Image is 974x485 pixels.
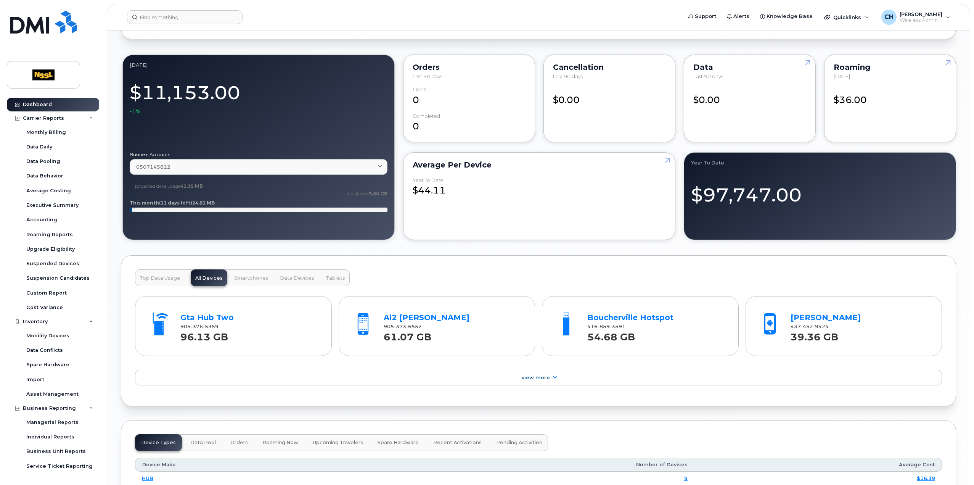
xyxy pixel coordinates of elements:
[694,458,942,472] th: Average Cost
[587,327,635,343] strong: 54.68 GB
[801,324,813,329] span: 452
[834,73,850,79] span: [DATE]
[192,200,215,206] tspan: 24.81 MB
[813,324,829,329] span: 9424
[733,13,749,20] span: Alerts
[684,475,688,481] a: 9
[553,73,583,79] span: Last 90 days
[130,200,159,206] tspan: This month
[683,9,722,24] a: Support
[900,17,942,23] span: Wireless Admin
[135,458,371,472] th: Device Make
[413,64,526,70] div: Orders
[413,87,427,92] div: Open
[275,269,319,286] button: Data Devices
[522,375,550,380] span: View More
[321,269,350,286] button: Tablets
[130,62,387,68] div: September 2025
[159,200,192,206] tspan: (11 days left)
[230,440,248,446] span: Orders
[413,87,526,106] div: 0
[722,9,755,24] a: Alerts
[369,191,387,197] tspan: 3.00 GB
[262,440,298,446] span: Roaming Now
[230,269,273,286] button: Smartphones
[135,269,185,286] button: Top Data Usage
[406,324,422,329] span: 6552
[130,152,387,157] label: Business Accounts
[917,475,935,481] a: $16.39
[833,14,861,20] span: Quicklinks
[347,191,387,197] text: total pool
[135,183,203,189] text: projected data usage
[135,370,942,386] a: View More
[413,113,526,133] div: 0
[691,160,949,166] div: Year to Date
[767,13,813,20] span: Knowledge Base
[791,327,838,343] strong: 39.36 GB
[610,324,625,329] span: 3591
[280,275,314,281] span: Data Devices
[587,324,625,329] span: 416
[180,183,203,189] tspan: 41.35 MB
[691,175,949,208] div: $97,747.00
[394,324,406,329] span: 373
[180,324,219,329] span: 905
[313,440,363,446] span: Upcoming Travelers
[142,475,153,481] a: HUB
[180,327,228,343] strong: 96.13 GB
[191,324,203,329] span: 376
[378,440,419,446] span: Spare Hardware
[791,313,861,322] a: [PERSON_NAME]
[234,275,268,281] span: Smartphones
[791,324,829,329] span: 437
[695,13,716,20] span: Support
[876,10,956,25] div: Chris Haun
[413,177,666,197] div: $44.11
[900,11,942,17] span: [PERSON_NAME]
[433,440,482,446] span: Recent Activations
[834,64,947,70] div: Roaming
[384,327,431,343] strong: 61.07 GB
[413,113,440,119] div: completed
[587,313,673,322] a: Boucherville Hotspot
[819,10,874,25] div: Quicklinks
[553,87,666,106] div: $0.00
[130,77,387,116] div: $11,153.00
[371,458,694,472] th: Number of Devices
[384,324,422,329] span: 905
[326,275,345,281] span: Tablets
[127,10,243,24] input: Find something...
[553,64,666,70] div: Cancellation
[140,275,180,281] span: Top Data Usage
[190,440,216,446] span: Data Pool
[203,324,219,329] span: 5359
[884,13,894,22] span: CH
[413,162,666,168] div: Average per Device
[834,87,947,106] div: $36.00
[755,9,818,24] a: Knowledge Base
[413,73,442,79] span: Last 90 days
[384,313,469,322] a: Al2 [PERSON_NAME]
[693,64,806,70] div: Data
[130,159,387,175] a: 0507145822
[413,177,444,183] div: Year to Date
[693,87,806,106] div: $0.00
[180,313,234,322] a: Gta Hub Two
[693,73,723,79] span: Last 90 days
[598,324,610,329] span: 859
[136,163,170,171] span: 0507145822
[130,108,141,115] span: -1%
[496,440,542,446] span: Pending Activities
